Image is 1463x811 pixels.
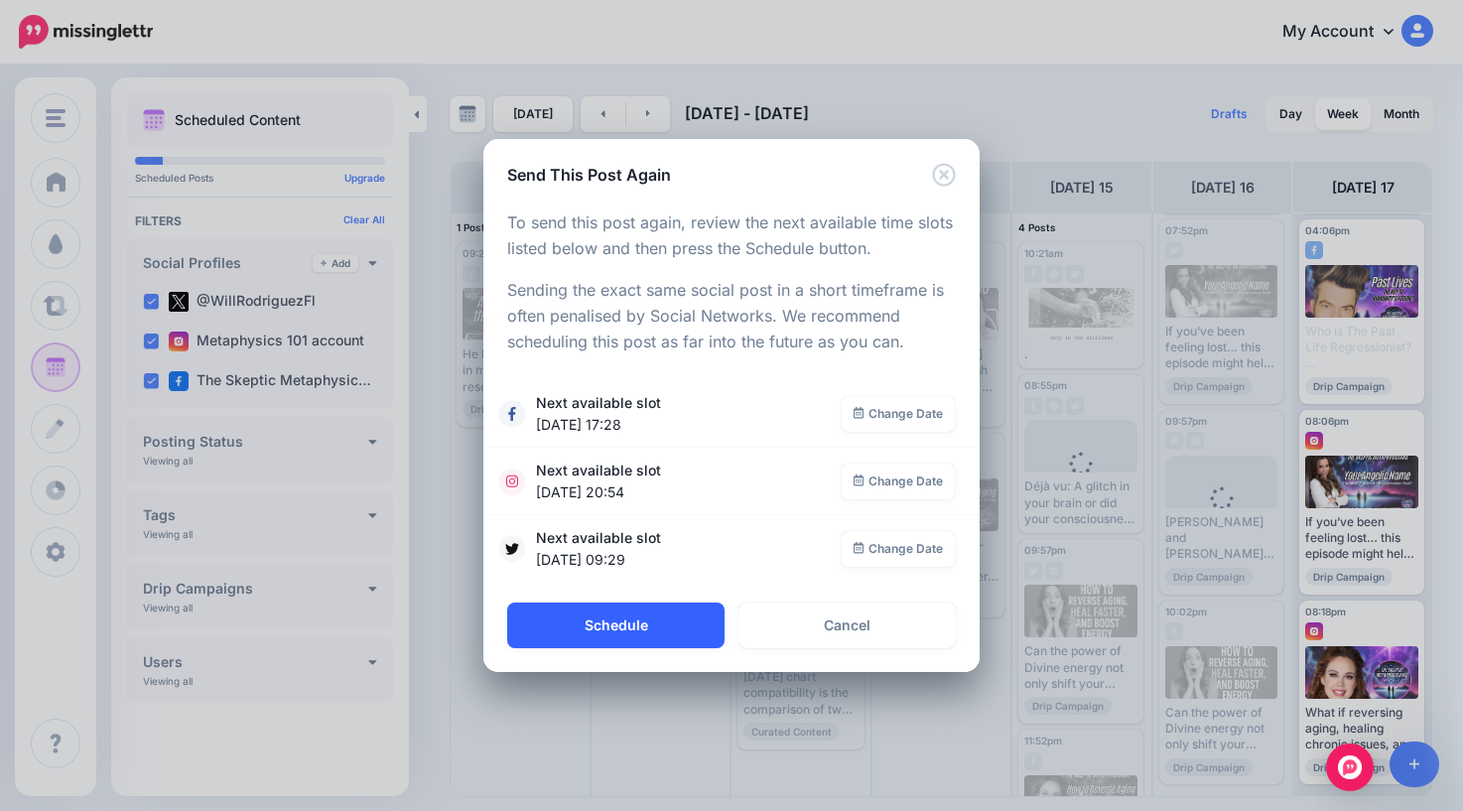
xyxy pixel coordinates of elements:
p: To send this post again, review the next available time slots listed below and then press the Sch... [507,210,956,262]
a: Change Date [842,464,956,499]
span: Next available slot [536,392,842,436]
a: Change Date [842,396,956,432]
a: Change Date [842,531,956,567]
span: [DATE] 17:28 [536,414,832,436]
p: Sending the exact same social post in a short timeframe is often penalised by Social Networks. We... [507,278,956,355]
span: [DATE] 20:54 [536,481,832,503]
button: Close [932,163,956,188]
span: Next available slot [536,527,842,571]
button: Schedule [507,603,725,648]
h5: Send This Post Again [507,163,671,187]
span: Next available slot [536,460,842,503]
div: Open Intercom Messenger [1326,743,1374,791]
span: [DATE] 09:29 [536,549,832,571]
a: Cancel [738,603,956,648]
